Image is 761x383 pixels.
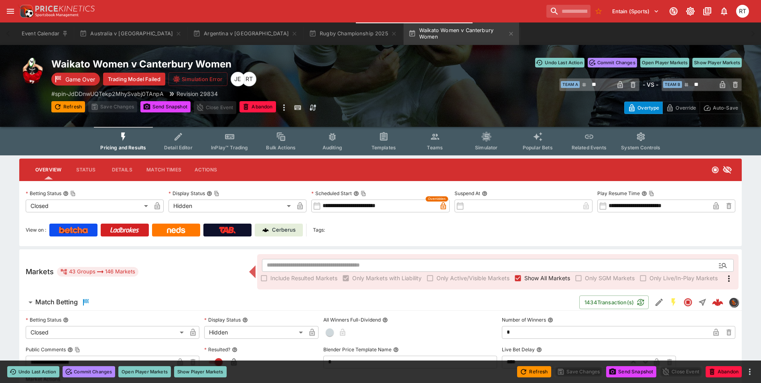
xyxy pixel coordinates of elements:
button: Notifications [717,4,731,18]
label: View on : [26,224,46,236]
div: Richard Tatton [242,72,256,86]
span: System Controls [621,145,660,151]
button: All Winners Full-Dividend [382,317,388,323]
button: Open Player Markets [640,58,690,67]
button: more [279,101,289,114]
h5: Markets [26,267,54,276]
button: Documentation [700,4,714,18]
div: sportingsolutions [729,297,739,307]
button: Actions [188,160,224,179]
button: Refresh [517,366,551,377]
button: Display StatusCopy To Clipboard [207,191,212,196]
button: Scheduled StartCopy To Clipboard [353,191,359,196]
button: Overtype [624,102,663,114]
button: Abandon [239,101,276,112]
span: Related Events [572,145,607,151]
div: 742e8145-13cf-4d84-bb26-aa0471a4574d [712,297,723,308]
button: Copy To Clipboard [75,347,80,352]
button: Suspend At [482,191,487,196]
button: Abandon [706,366,742,377]
img: logo-cerberus--red.svg [712,297,723,308]
p: All Winners Full-Dividend [323,316,381,323]
p: Betting Status [26,316,61,323]
span: Only SGM Markets [585,274,635,282]
p: Revision 29834 [177,90,218,98]
span: Mark an event as closed and abandoned. [706,367,742,375]
button: Trading Model Failed [103,73,165,86]
span: Team B [663,81,682,88]
p: Resulted? [204,346,230,353]
span: Detail Editor [164,145,193,151]
button: Event Calendar [17,22,73,45]
p: Game Over [65,75,95,84]
span: Only Active/Visible Markets [436,274,509,282]
button: Refresh [51,101,85,112]
span: Team A [561,81,580,88]
div: Closed [26,200,151,212]
button: Show Player Markets [174,366,227,377]
button: Connected to PK [666,4,681,18]
p: Copy To Clipboard [51,90,164,98]
button: Betting Status [63,317,69,323]
img: PriceKinetics [35,6,95,12]
button: open drawer [3,4,18,18]
button: Commit Changes [63,366,115,377]
p: Blender Price Template Name [323,346,392,353]
button: Match Times [140,160,188,179]
span: Popular Bets [523,145,553,151]
button: Number of Winners [548,317,553,323]
button: Status [68,160,104,179]
button: Closed [681,295,695,310]
a: Cerberus [255,224,303,236]
span: Only Live/In-Play Markets [649,274,718,282]
button: Betting StatusCopy To Clipboard [63,191,69,196]
button: Match Betting [19,294,579,310]
span: Bulk Actions [266,145,296,151]
img: PriceKinetics Logo [18,3,34,19]
img: TabNZ [219,227,236,233]
div: Closed [26,326,187,339]
span: Teams [427,145,443,151]
button: Play Resume TimeCopy To Clipboard [641,191,647,196]
button: Blender Price Template Name [393,347,399,352]
p: Live Bet Delay [502,346,535,353]
p: Scheduled Start [311,190,352,197]
svg: Closed [711,166,719,174]
button: Straight [695,295,710,310]
img: Neds [167,227,185,233]
p: Public Comments [26,346,66,353]
a: 742e8145-13cf-4d84-bb26-aa0471a4574d [710,294,726,310]
button: Copy To Clipboard [70,191,76,196]
button: Live Bet Delay [536,347,542,352]
svg: Closed [683,297,693,307]
span: Pricing and Results [100,145,146,151]
div: Start From [624,102,742,114]
button: Show Player Markets [692,58,742,67]
span: Show All Markets [524,274,570,282]
button: Toggle light/dark mode [683,4,698,18]
button: Argentina v [GEOGRAPHIC_DATA] [188,22,302,45]
span: Simulator [475,145,497,151]
button: Commit Changes [588,58,637,67]
svg: More [724,274,734,283]
div: 43 Groups 146 Markets [60,267,135,277]
p: Betting Status [26,190,61,197]
p: Override [676,104,696,112]
button: Send Snapshot [140,101,191,112]
p: Auto-Save [713,104,738,112]
button: Australia v [GEOGRAPHIC_DATA] [75,22,187,45]
label: Tags: [313,224,325,236]
h6: - VS - [643,80,658,89]
h2: Copy To Clipboard [51,58,397,70]
svg: Hidden [722,165,732,175]
button: Overview [29,160,68,179]
div: Event type filters [94,127,667,155]
button: Select Tenant [607,5,664,18]
p: Suspend At [455,190,480,197]
button: Auto-Save [700,102,742,114]
span: Only Markets with Liability [352,274,422,282]
p: Overtype [637,104,659,112]
button: Waikato Women v Canterbury Women [404,22,519,45]
p: Play Resume Time [597,190,640,197]
button: Send Snapshot [606,366,656,377]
